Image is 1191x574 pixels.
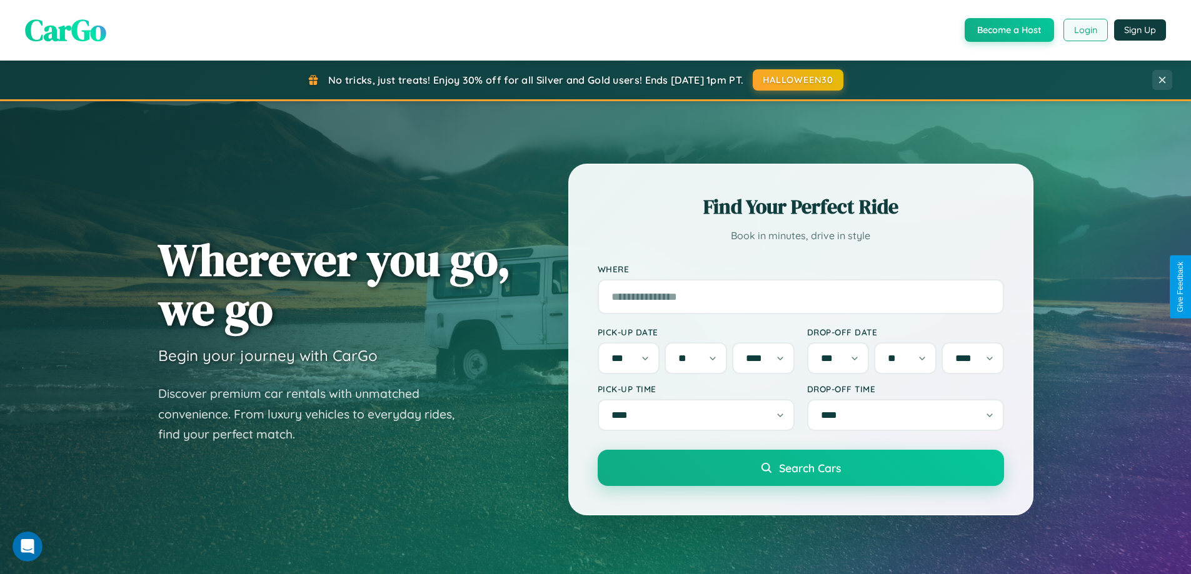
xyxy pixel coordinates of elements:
[13,532,43,562] iframe: Intercom live chat
[598,227,1004,245] p: Book in minutes, drive in style
[598,327,795,337] label: Pick-up Date
[1176,262,1185,312] div: Give Feedback
[1063,19,1108,41] button: Login
[328,74,743,86] span: No tricks, just treats! Enjoy 30% off for all Silver and Gold users! Ends [DATE] 1pm PT.
[598,450,1004,486] button: Search Cars
[807,383,1004,394] label: Drop-off Time
[158,235,511,334] h1: Wherever you go, we go
[158,383,471,445] p: Discover premium car rentals with unmatched convenience. From luxury vehicles to everyday rides, ...
[753,69,843,91] button: HALLOWEEN30
[598,383,795,394] label: Pick-up Time
[598,264,1004,274] label: Where
[807,327,1004,337] label: Drop-off Date
[25,9,106,51] span: CarGo
[598,193,1004,220] h2: Find Your Perfect Ride
[1114,19,1166,41] button: Sign Up
[779,461,841,475] span: Search Cars
[965,18,1054,42] button: Become a Host
[158,346,378,365] h3: Begin your journey with CarGo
